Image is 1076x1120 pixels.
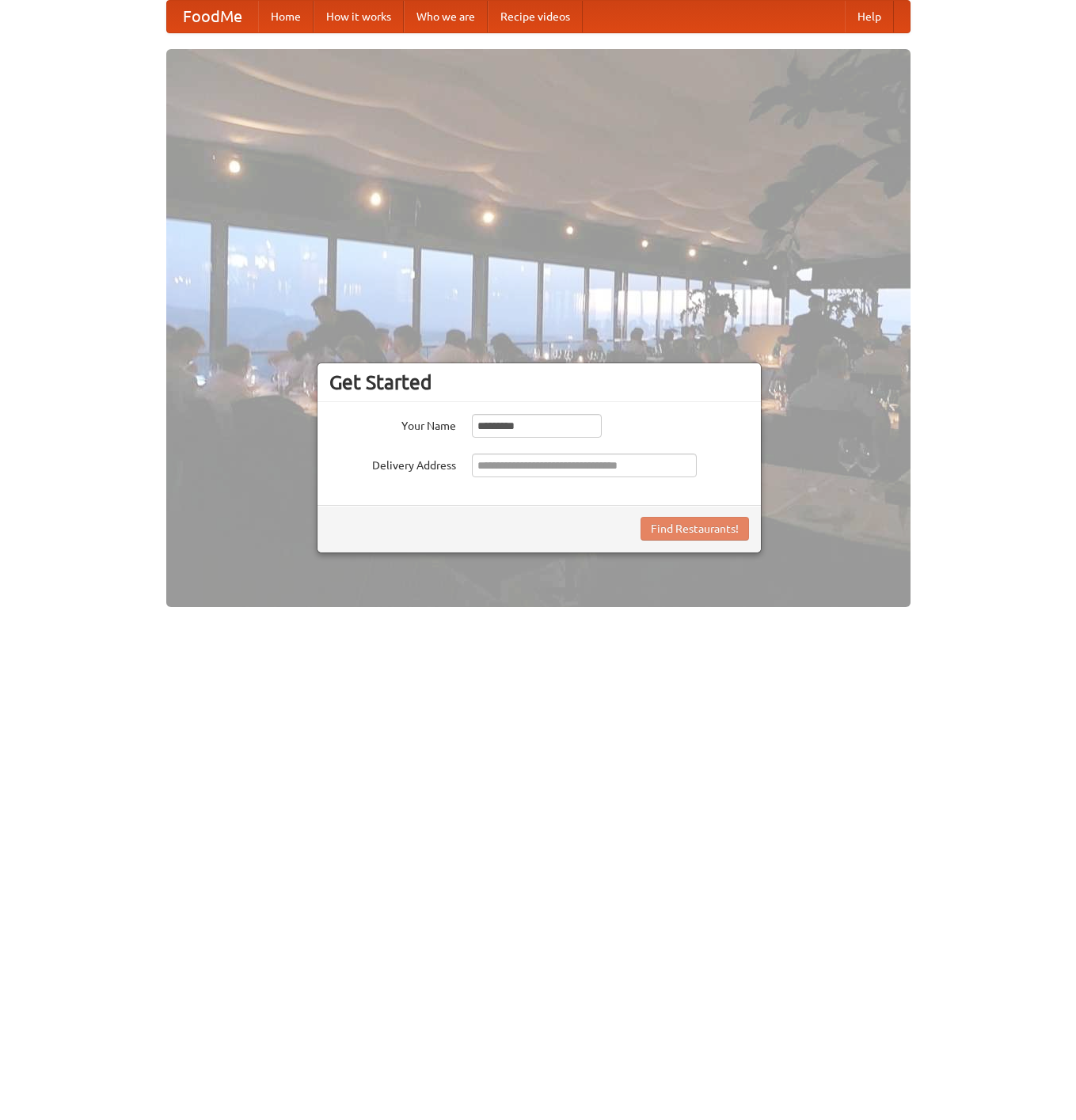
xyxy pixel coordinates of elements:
[404,1,488,32] a: Who we are
[258,1,314,32] a: Home
[314,1,404,32] a: How it works
[329,370,749,394] h3: Get Started
[329,454,456,473] label: Delivery Address
[845,1,894,32] a: Help
[167,1,258,32] a: FoodMe
[329,414,456,434] label: Your Name
[488,1,583,32] a: Recipe videos
[641,517,749,541] button: Find Restaurants!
